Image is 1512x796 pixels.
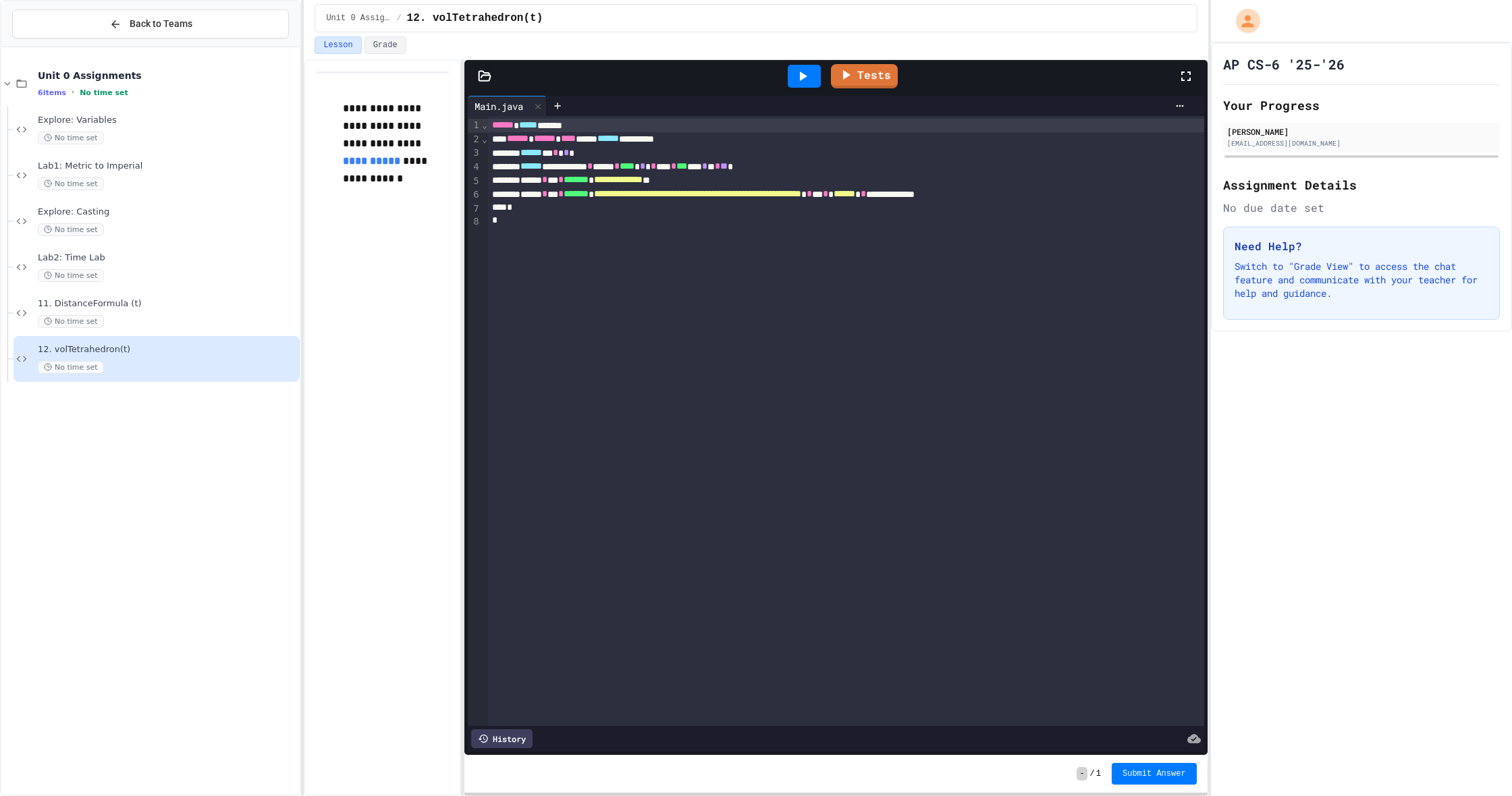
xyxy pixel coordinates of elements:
[468,99,530,113] div: Main.java
[38,132,104,144] span: No time set
[1235,260,1488,300] p: Switch to "Grade View" to access the chat feature and communicate with your teacher for help and ...
[38,252,297,264] span: Lab2: Time Lab
[396,13,401,24] span: /
[38,223,104,236] span: No time set
[38,361,104,374] span: No time set
[326,13,391,24] span: Unit 0 Assignments
[1090,768,1095,779] span: /
[407,10,543,26] span: 12. volTetrahedron(t)
[1223,175,1500,194] h2: Assignment Details
[38,315,104,328] span: No time set
[38,69,297,82] span: Unit 0 Assignments
[38,298,297,310] span: 11. DistanceFormula (t)
[1223,55,1345,74] h1: AP CS-6 '25-'26
[468,202,481,216] div: 7
[1223,96,1500,115] h2: Your Progress
[1400,683,1498,741] iframe: chat widget
[1112,763,1197,785] button: Submit Answer
[38,177,104,190] span: No time set
[471,729,533,748] div: History
[364,36,406,54] button: Grade
[38,206,297,218] span: Explore: Casting
[468,119,481,133] div: 1
[468,215,481,229] div: 8
[1455,742,1498,783] iframe: chat widget
[468,96,547,116] div: Main.java
[1222,5,1264,36] div: My Account
[831,64,898,88] a: Tests
[1096,768,1101,779] span: 1
[468,133,481,147] div: 2
[12,9,289,38] button: Back to Teams
[315,36,361,54] button: Lesson
[38,88,66,97] span: 6 items
[38,161,297,172] span: Lab1: Metric to Imperial
[130,17,192,31] span: Back to Teams
[1227,125,1496,138] div: [PERSON_NAME]
[481,134,488,144] span: Fold line
[72,87,74,98] span: •
[1227,138,1496,148] div: [EMAIL_ADDRESS][DOMAIN_NAME]
[1123,768,1186,779] span: Submit Answer
[1223,200,1500,216] div: No due date set
[38,269,104,282] span: No time set
[468,146,481,161] div: 3
[468,161,481,175] div: 4
[468,175,481,189] div: 5
[38,344,297,356] span: 12. volTetrahedron(t)
[38,115,297,126] span: Explore: Variables
[80,88,128,97] span: No time set
[481,119,488,130] span: Fold line
[1235,238,1488,254] h3: Need Help?
[468,188,481,202] div: 6
[1077,767,1087,780] span: -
